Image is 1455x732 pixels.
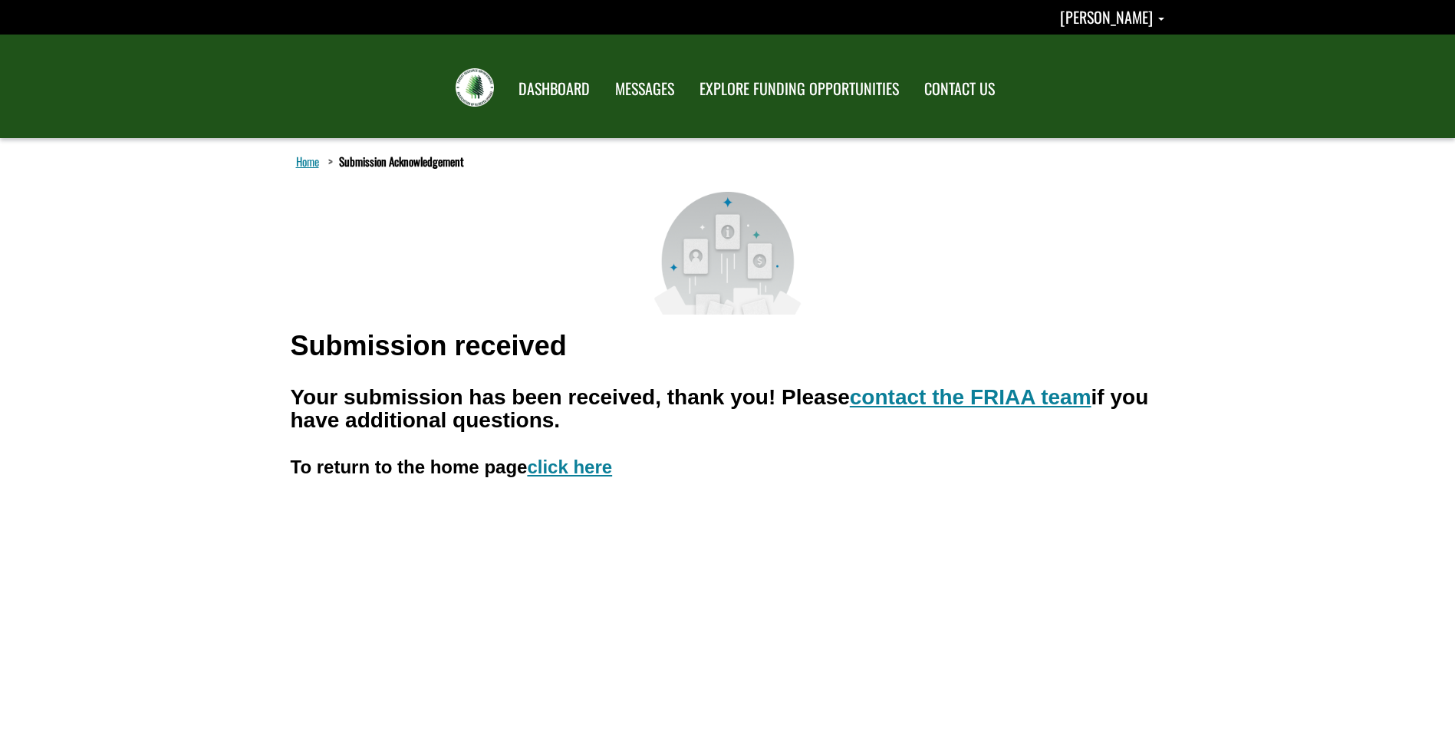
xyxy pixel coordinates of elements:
img: FRIAA Submissions Portal [456,68,494,107]
a: DASHBOARD [507,70,601,108]
a: Home [293,151,322,171]
nav: Main Navigation [505,65,1006,108]
a: CONTACT US [913,70,1006,108]
li: Submission Acknowledgement [324,153,464,170]
a: Caitlin Miller [1060,5,1164,28]
a: EXPLORE FUNDING OPPORTUNITIES [688,70,910,108]
h2: Your submission has been received, thank you! Please if you have additional questions. [291,386,1165,434]
a: contact the FRIAA team [850,385,1091,409]
h1: Submission received [291,331,567,361]
h3: To return to the home page [291,457,613,477]
a: MESSAGES [604,70,686,108]
a: click here [527,457,612,477]
span: [PERSON_NAME] [1060,5,1153,28]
